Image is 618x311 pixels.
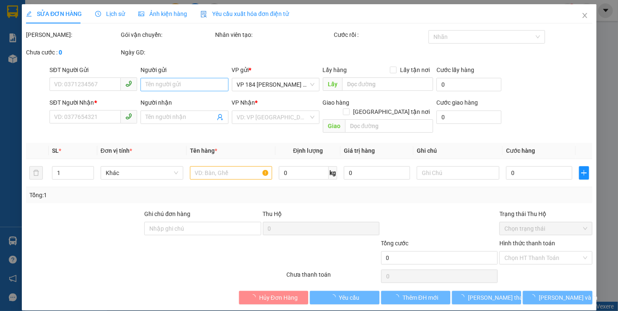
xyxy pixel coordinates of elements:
[322,99,349,106] span: Giao hàng
[138,11,144,17] span: picture
[120,30,213,39] div: Gói vận chuyển:
[7,7,74,37] div: VP 184 [PERSON_NAME] - HCM
[231,65,319,75] div: VP gửi
[59,49,62,56] b: 0
[504,222,587,235] span: Chọn trạng thái
[80,37,148,47] div: ANH HIẾU
[539,293,597,302] span: [PERSON_NAME] và In
[140,65,228,75] div: Người gửi
[249,294,259,300] span: loading
[330,294,339,300] span: loading
[239,291,308,304] button: Hủy Đơn Hàng
[95,10,125,17] span: Lịch sử
[236,78,314,91] span: VP 184 Nguyễn Văn Trỗi - HCM
[140,98,228,107] div: Người nhận
[105,167,178,179] span: Khác
[100,147,132,154] span: Đơn vị tính
[7,47,74,59] div: 0379145313
[381,240,408,247] span: Tổng cước
[530,294,539,300] span: loading
[329,166,337,180] span: kg
[523,291,592,304] button: [PERSON_NAME] và In
[92,59,124,74] span: VPBR
[402,293,438,302] span: Thêm ĐH mới
[29,166,43,180] button: delete
[344,147,375,154] span: Giá trị hàng
[452,291,521,304] button: [PERSON_NAME] thay đổi
[345,119,433,133] input: Dọc đường
[190,166,272,180] input: VD: Bàn, Ghế
[333,30,426,39] div: Cước rồi :
[459,294,468,300] span: loading
[26,48,119,57] div: Chưa cước :
[468,293,535,302] span: [PERSON_NAME] thay đổi
[80,7,148,37] div: VP 36 [PERSON_NAME] - Bà Rịa
[26,30,119,39] div: [PERSON_NAME]:
[417,166,499,180] input: Ghi Chú
[29,190,239,200] div: Tổng: 1
[436,67,474,73] label: Cước lấy hàng
[349,107,433,116] span: [GEOGRAPHIC_DATA] tận nơi
[216,114,223,121] span: user-add
[499,209,592,218] div: Trạng thái Thu Hộ
[322,119,345,133] span: Giao
[80,47,148,59] div: 0347284567
[26,10,82,17] span: SỬA ĐƠN HÀNG
[200,11,207,18] img: icon
[7,37,74,47] div: ANH
[144,211,190,217] label: Ghi chú đơn hàng
[506,147,535,154] span: Cước hàng
[581,12,588,19] span: close
[436,78,501,91] input: Cước lấy hàng
[393,294,402,300] span: loading
[125,113,132,120] span: phone
[190,147,217,154] span: Tên hàng
[436,111,501,124] input: Cước giao hàng
[436,99,478,106] label: Cước giao hàng
[499,240,555,247] label: Hình thức thanh toán
[381,291,450,304] button: Thêm ĐH mới
[80,8,100,17] span: Nhận:
[231,99,255,106] span: VP Nhận
[52,147,58,154] span: SL
[26,11,32,17] span: edit
[413,143,503,159] th: Ghi chú
[579,170,589,176] span: plus
[49,98,137,107] div: SĐT Người Nhận
[342,77,433,91] input: Dọc đường
[339,293,359,302] span: Yêu cầu
[310,291,379,304] button: Yêu cầu
[215,30,332,39] div: Nhân viên tạo:
[144,222,261,235] input: Ghi chú đơn hàng
[262,211,282,217] span: Thu Hộ
[293,147,323,154] span: Định lượng
[322,77,342,91] span: Lấy
[259,293,297,302] span: Hủy Đơn Hàng
[95,11,101,17] span: clock-circle
[286,270,380,285] div: Chưa thanh toán
[7,8,20,17] span: Gửi:
[396,65,433,75] span: Lấy tận nơi
[200,10,289,17] span: Yêu cầu xuất hóa đơn điện tử
[120,48,213,57] div: Ngày GD:
[573,4,596,28] button: Close
[322,67,347,73] span: Lấy hàng
[49,65,137,75] div: SĐT Người Gửi
[125,80,132,87] span: phone
[138,10,187,17] span: Ảnh kiện hàng
[579,166,589,180] button: plus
